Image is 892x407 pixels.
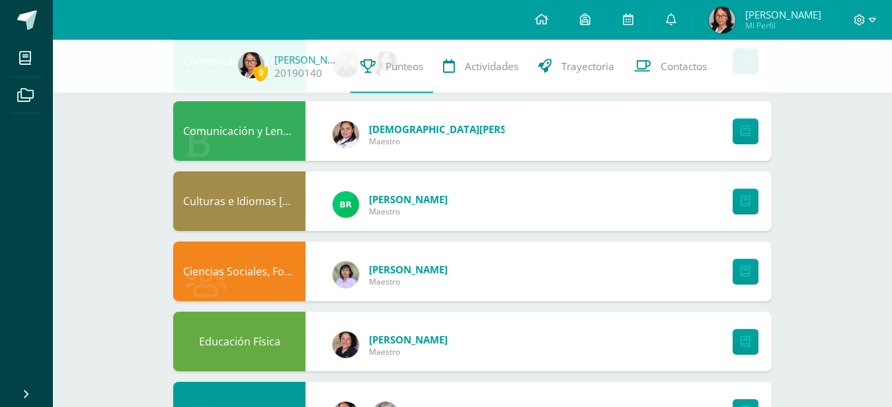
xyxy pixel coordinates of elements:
a: [PERSON_NAME] [369,193,448,206]
a: [PERSON_NAME] [369,333,448,346]
span: Mi Perfil [745,20,821,31]
img: 47e6e1a70019e806312baafca64e1eab.png [333,121,359,148]
a: [PERSON_NAME] [369,263,448,276]
img: d5ae8265d70505587aba956820927a80.png [709,7,735,33]
div: Ciencias Sociales, Formación Ciudadana e Interculturalidad [173,242,305,301]
span: Maestro [369,136,528,147]
span: 0 [253,64,268,81]
div: Culturas e Idiomas Mayas Garífuna y Xinka [173,171,305,231]
span: Trayectoria [561,59,614,73]
span: Maestro [369,346,448,357]
img: d5ae8265d70505587aba956820927a80.png [238,52,264,78]
span: Actividades [465,59,518,73]
span: Contactos [661,59,707,73]
div: Comunicación y Lenguaje, Idioma Español [173,101,305,161]
span: Punteos [385,59,423,73]
div: Educación Física [173,312,305,371]
img: 221af06ae4b1beedc67b65817a25a70d.png [333,332,359,358]
a: Contactos [624,40,717,93]
a: Punteos [350,40,433,93]
a: Actividades [433,40,528,93]
div: [PERSON_NAME] [316,228,390,242]
a: Trayectoria [528,40,624,93]
a: 20190140 [274,66,322,80]
a: [DEMOGRAPHIC_DATA][PERSON_NAME] [369,122,528,136]
span: Maestro [369,276,448,287]
img: cd3b6ff0841edef3ac860902c54fe78e.png [333,191,359,218]
a: [PERSON_NAME] [274,53,341,66]
span: [PERSON_NAME] [745,8,821,21]
img: aa0a622a90deac0f43b59f137ea3bd7a.png [333,261,359,288]
span: Maestro [369,206,448,217]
